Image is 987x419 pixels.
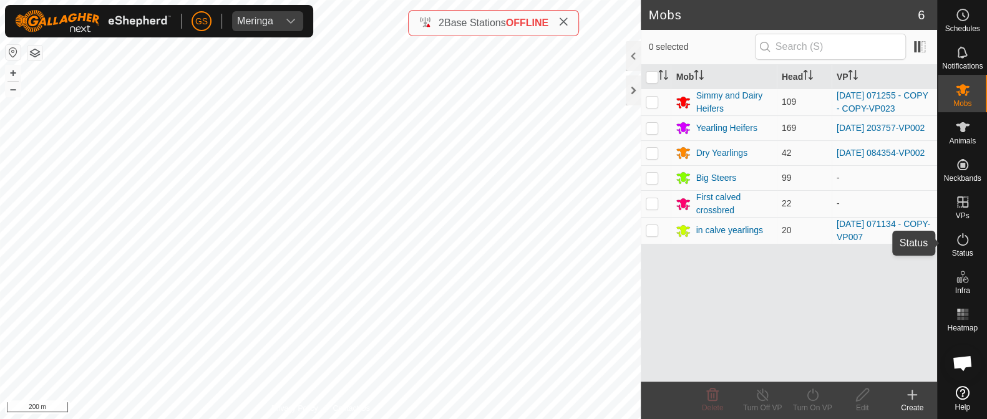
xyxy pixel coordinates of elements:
span: Mobs [953,100,971,107]
span: Schedules [945,25,980,32]
span: Meringa [232,11,278,31]
button: – [6,82,21,97]
p-sorticon: Activate to sort [694,72,704,82]
p-sorticon: Activate to sort [848,72,858,82]
a: Open chat [944,344,981,382]
span: 2 [439,17,444,28]
span: Delete [702,403,724,412]
span: Notifications [942,62,983,70]
a: [DATE] 071255 - COPY - COPY-VP023 [837,90,928,113]
div: Meringa [237,16,273,26]
button: Map Layers [27,46,42,60]
img: Gallagher Logo [15,10,171,32]
div: Edit [837,402,887,413]
div: Simmy and Dairy Heifers [696,89,771,115]
td: - [832,165,937,190]
div: Dry Yearlings [696,147,747,160]
div: Turn Off VP [737,402,787,413]
th: Head [777,65,832,89]
button: + [6,65,21,80]
div: Create [887,402,937,413]
span: GS [195,15,208,28]
a: [DATE] 084354-VP002 [837,148,925,158]
span: 0 selected [648,41,754,54]
a: Privacy Policy [271,403,318,414]
div: dropdown trigger [278,11,303,31]
th: Mob [671,65,776,89]
div: First calved crossbred [696,191,771,217]
a: [DATE] 071134 - COPY-VP007 [837,219,930,242]
span: 169 [782,123,796,133]
span: 6 [918,6,925,24]
span: Base Stations [444,17,506,28]
span: 20 [782,225,792,235]
span: 99 [782,173,792,183]
th: VP [832,65,937,89]
span: Help [955,403,970,411]
span: 22 [782,198,792,208]
span: Neckbands [943,175,981,182]
div: Turn On VP [787,402,837,413]
span: Status [951,249,973,257]
p-sorticon: Activate to sort [658,72,668,82]
a: Contact Us [333,403,369,414]
span: Heatmap [947,324,978,332]
span: 109 [782,97,796,107]
div: Yearling Heifers [696,122,757,135]
span: Animals [949,137,976,145]
span: OFFLINE [506,17,548,28]
a: Help [938,381,987,416]
span: 42 [782,148,792,158]
h2: Mobs [648,7,917,22]
td: - [832,190,937,217]
span: VPs [955,212,969,219]
div: in calve yearlings [696,224,762,237]
input: Search (S) [755,34,906,60]
a: [DATE] 203757-VP002 [837,123,925,133]
div: Big Steers [696,171,736,185]
button: Reset Map [6,45,21,60]
span: Infra [955,287,970,294]
p-sorticon: Activate to sort [803,72,813,82]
